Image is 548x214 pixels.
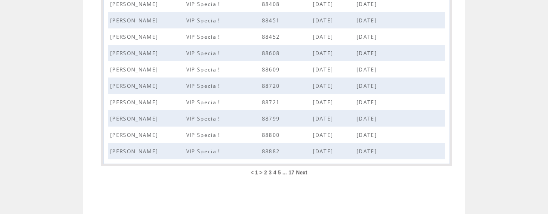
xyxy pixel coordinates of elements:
span: [PERSON_NAME] [110,131,160,139]
span: 88721 [262,99,282,106]
span: [DATE] [313,66,335,73]
span: [DATE] [357,33,379,40]
span: [DATE] [357,0,379,8]
span: [DATE] [357,131,379,139]
span: [DATE] [357,82,379,90]
span: 5 [278,170,281,176]
span: [DATE] [313,0,335,8]
span: [DATE] [357,17,379,24]
span: 17 [289,170,294,176]
a: Next [296,170,307,175]
span: [DATE] [313,148,335,155]
span: 88720 [262,82,282,90]
span: 88452 [262,33,282,40]
a: 4 [273,170,276,175]
span: 88799 [262,115,282,122]
span: [DATE] [313,115,335,122]
a: 5 [278,170,281,175]
span: [DATE] [357,99,379,106]
span: [DATE] [313,33,335,40]
span: ... [283,170,287,176]
span: [DATE] [313,131,335,139]
span: 88882 [262,148,282,155]
span: VIP Special! [186,17,222,24]
span: VIP Special! [186,99,222,106]
span: [DATE] [313,99,335,106]
span: 2 [264,170,267,176]
span: < 1 > [251,170,262,176]
span: VIP Special! [186,50,222,57]
span: [PERSON_NAME] [110,17,160,24]
span: [PERSON_NAME] [110,115,160,122]
span: 88451 [262,17,282,24]
span: [PERSON_NAME] [110,50,160,57]
span: 88608 [262,50,282,57]
span: [PERSON_NAME] [110,66,160,73]
a: 2 [264,170,267,175]
span: [PERSON_NAME] [110,82,160,90]
span: [PERSON_NAME] [110,99,160,106]
span: [PERSON_NAME] [110,148,160,155]
span: VIP Special! [186,66,222,73]
span: [DATE] [357,50,379,57]
span: [DATE] [357,115,379,122]
a: 3 [269,170,272,175]
span: 3 [269,170,272,176]
span: [PERSON_NAME] [110,33,160,40]
span: [PERSON_NAME] [110,0,160,8]
span: [DATE] [313,17,335,24]
span: [DATE] [357,66,379,73]
span: 88609 [262,66,282,73]
span: VIP Special! [186,33,222,40]
span: 4 [273,170,276,176]
span: VIP Special! [186,148,222,155]
span: VIP Special! [186,0,222,8]
span: [DATE] [313,82,335,90]
span: 88800 [262,131,282,139]
span: [DATE] [357,148,379,155]
span: [DATE] [313,50,335,57]
span: VIP Special! [186,82,222,90]
span: VIP Special! [186,115,222,122]
span: VIP Special! [186,131,222,139]
a: 17 [289,170,294,175]
span: 88408 [262,0,282,8]
span: Next [296,170,307,176]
